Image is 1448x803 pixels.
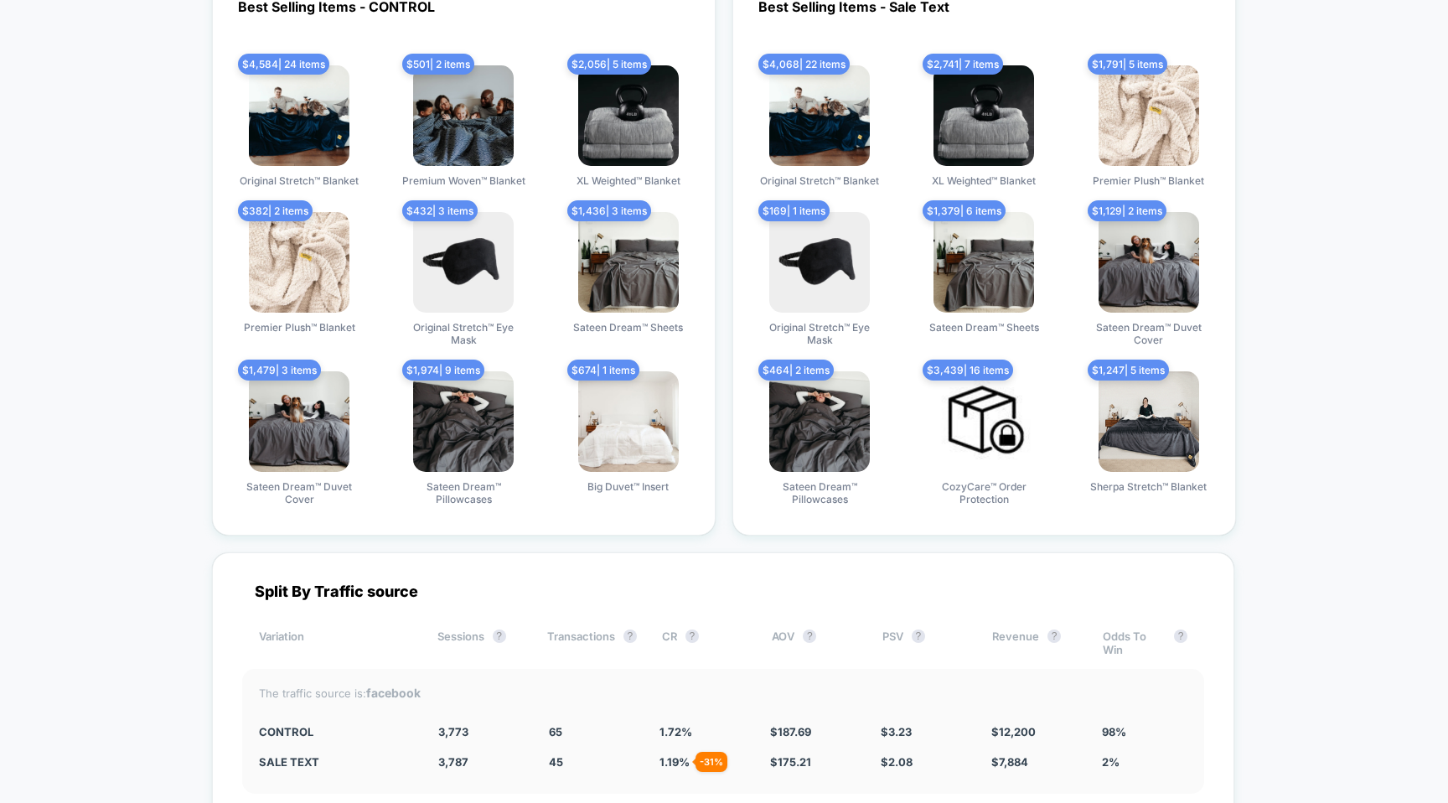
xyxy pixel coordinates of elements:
[769,371,870,472] img: produt
[696,752,727,772] div: - 31 %
[402,200,478,221] span: $ 432 | 3 items
[881,755,913,769] span: $ 2.08
[238,360,321,381] span: $ 1,479 | 3 items
[991,725,1036,738] span: $ 12,200
[402,54,474,75] span: $ 501 | 2 items
[770,725,811,738] span: $ 187.69
[573,321,683,334] span: Sateen Dream™ Sheets
[401,480,526,505] span: Sateen Dream™ Pillowcases
[929,321,1039,334] span: Sateen Dream™ Sheets
[769,212,870,313] img: produt
[244,321,355,334] span: Premier Plush™ Blanket
[662,629,747,656] div: CR
[933,212,1034,313] img: produt
[238,54,329,75] span: $ 4,584 | 24 items
[259,686,1187,700] div: The traffic source is:
[1093,174,1204,187] span: Premier Plush™ Blanket
[933,65,1034,166] img: produt
[992,629,1077,656] div: Revenue
[1103,629,1187,656] div: Odds To Win
[1088,360,1169,381] span: $ 1,247 | 5 items
[402,174,525,187] span: Premium Woven™ Blanket
[1086,321,1212,346] span: Sateen Dream™ Duvet Cover
[932,174,1036,187] span: XL Weighted™ Blanket
[912,629,925,643] button: ?
[401,321,526,346] span: Original Stretch™ Eye Mask
[413,371,514,472] img: produt
[685,629,699,643] button: ?
[882,629,967,656] div: PSV
[772,629,856,656] div: AOV
[1047,629,1061,643] button: ?
[249,65,349,166] img: produt
[413,65,514,166] img: produt
[923,200,1006,221] span: $ 1,379 | 6 items
[240,174,359,187] span: Original Stretch™ Blanket
[760,174,879,187] span: Original Stretch™ Blanket
[1090,480,1207,493] span: Sherpa Stretch™ Blanket
[923,360,1013,381] span: $ 3,439 | 16 items
[366,686,421,700] strong: facebook
[242,583,1204,600] div: Split By Traffic source
[770,755,811,769] span: $ 175.21
[1102,755,1187,769] div: 2%
[249,212,349,313] img: produt
[437,629,522,656] div: Sessions
[1088,54,1167,75] span: $ 1,791 | 5 items
[259,725,413,738] div: CONTROL
[1102,725,1187,738] div: 98%
[236,480,362,505] span: Sateen Dream™ Duvet Cover
[493,629,506,643] button: ?
[769,65,870,166] img: produt
[567,360,639,381] span: $ 674 | 1 items
[577,174,680,187] span: XL Weighted™ Blanket
[578,212,679,313] img: produt
[259,755,413,769] div: Sale Text
[587,480,669,493] span: Big Duvet™ Insert
[758,360,834,381] span: $ 464 | 2 items
[249,371,349,472] img: produt
[547,629,637,656] div: Transactions
[659,725,692,738] span: 1.72 %
[803,629,816,643] button: ?
[438,725,468,738] span: 3,773
[549,755,563,769] span: 45
[659,755,690,769] span: 1.19 %
[758,200,830,221] span: $ 169 | 1 items
[1174,629,1187,643] button: ?
[881,725,912,738] span: $ 3.23
[549,725,562,738] span: 65
[567,200,651,221] span: $ 1,436 | 3 items
[402,360,484,381] span: $ 1,974 | 9 items
[991,755,1028,769] span: $ 7,884
[567,54,651,75] span: $ 2,056 | 5 items
[933,371,1034,472] img: produt
[238,200,313,221] span: $ 382 | 2 items
[623,629,637,643] button: ?
[757,480,882,505] span: Sateen Dream™ Pillowcases
[578,65,679,166] img: produt
[923,54,1003,75] span: $ 2,741 | 7 items
[413,212,514,313] img: produt
[259,629,412,656] div: Variation
[1099,65,1199,166] img: produt
[757,321,882,346] span: Original Stretch™ Eye Mask
[921,480,1047,505] span: CozyCare™ Order Protection
[1088,200,1166,221] span: $ 1,129 | 2 items
[438,755,468,769] span: 3,787
[1099,371,1199,472] img: produt
[1099,212,1199,313] img: produt
[578,371,679,472] img: produt
[758,54,850,75] span: $ 4,068 | 22 items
